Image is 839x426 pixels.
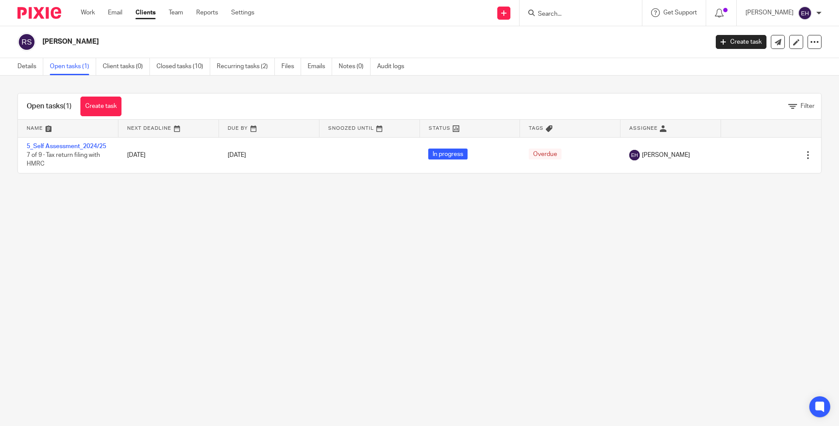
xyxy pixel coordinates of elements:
span: Get Support [663,10,697,16]
span: 7 of 9 · Tax return filing with HMRC [27,152,100,167]
a: Emails [308,58,332,75]
span: (1) [63,103,72,110]
a: Audit logs [377,58,411,75]
h1: Open tasks [27,102,72,111]
span: In progress [428,149,468,159]
a: Client tasks (0) [103,58,150,75]
a: Settings [231,8,254,17]
p: [PERSON_NAME] [745,8,794,17]
input: Search [537,10,616,18]
span: Status [429,126,451,131]
a: Reports [196,8,218,17]
a: Team [169,8,183,17]
a: Email [108,8,122,17]
a: Clients [135,8,156,17]
a: Open tasks (1) [50,58,96,75]
img: Pixie [17,7,61,19]
a: Recurring tasks (2) [217,58,275,75]
a: Details [17,58,43,75]
td: [DATE] [118,137,219,173]
img: svg%3E [629,150,640,160]
a: Files [281,58,301,75]
img: svg%3E [798,6,812,20]
span: Overdue [529,149,562,159]
a: 5_Self Assessment_2024/25 [27,143,106,149]
img: svg%3E [17,33,36,51]
span: [PERSON_NAME] [642,151,690,159]
a: Notes (0) [339,58,371,75]
a: Create task [80,97,121,116]
span: Tags [529,126,544,131]
span: [DATE] [228,152,246,158]
a: Create task [716,35,766,49]
a: Closed tasks (10) [156,58,210,75]
span: Snoozed Until [328,126,374,131]
span: Filter [801,103,815,109]
a: Work [81,8,95,17]
h2: [PERSON_NAME] [42,37,571,46]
